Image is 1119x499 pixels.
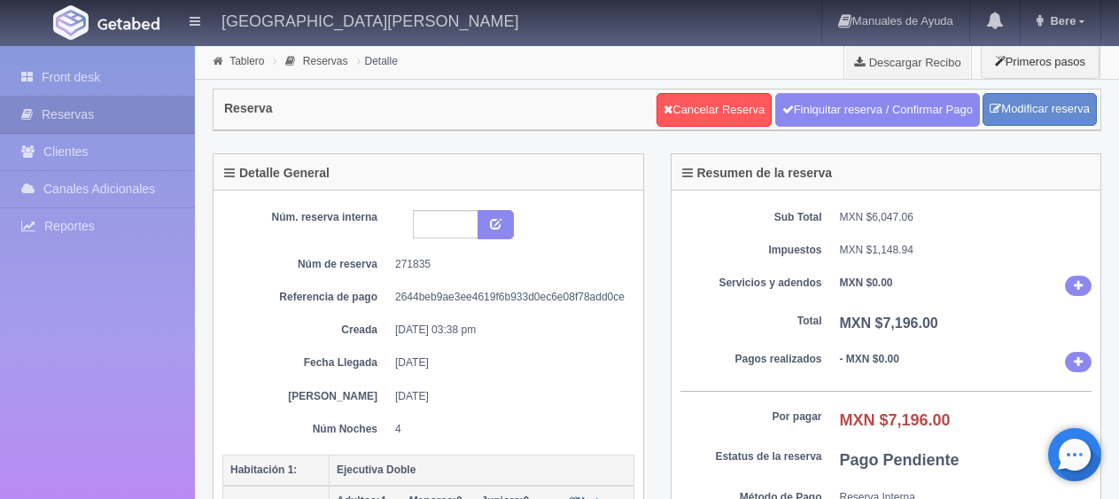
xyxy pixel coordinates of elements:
[983,93,1097,126] a: Modificar reserva
[236,290,377,305] dt: Referencia de pago
[1045,14,1076,27] span: Bere
[229,55,264,67] a: Tablero
[840,451,960,469] b: Pago Pendiente
[680,243,822,258] dt: Impuestos
[840,353,899,365] b: - MXN $0.00
[840,277,893,289] b: MXN $0.00
[680,409,822,425] dt: Por pagar
[236,355,377,370] dt: Fecha Llegada
[395,422,621,437] dd: 4
[775,93,980,127] a: Finiquitar reserva / Confirmar Pago
[221,9,518,31] h4: [GEOGRAPHIC_DATA][PERSON_NAME]
[53,5,89,40] img: Getabed
[224,102,273,115] h4: Reserva
[236,257,377,272] dt: Núm de reserva
[236,210,377,225] dt: Núm. reserva interna
[395,355,621,370] dd: [DATE]
[224,167,330,180] h4: Detalle General
[840,243,1092,258] dd: MXN $1,148.94
[395,257,621,272] dd: 271835
[236,389,377,404] dt: [PERSON_NAME]
[680,314,822,329] dt: Total
[395,323,621,338] dd: [DATE] 03:38 pm
[97,17,159,30] img: Getabed
[840,316,938,331] b: MXN $7,196.00
[680,276,822,291] dt: Servicios y adendos
[680,352,822,367] dt: Pagos realizados
[330,455,634,486] th: Ejecutiva Doble
[680,210,822,225] dt: Sub Total
[844,44,971,80] a: Descargar Recibo
[303,55,348,67] a: Reservas
[680,449,822,464] dt: Estatus de la reserva
[657,93,772,127] a: Cancelar Reserva
[395,389,621,404] dd: [DATE]
[840,411,951,429] b: MXN $7,196.00
[236,323,377,338] dt: Creada
[840,210,1092,225] dd: MXN $6,047.06
[230,464,297,476] b: Habitación 1:
[682,167,833,180] h4: Resumen de la reserva
[395,290,621,305] dd: 2644beb9ae3ee4619f6b933d0ec6e08f78add0ce
[236,422,377,437] dt: Núm Noches
[981,44,1100,79] button: Primeros pasos
[353,52,402,69] li: Detalle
